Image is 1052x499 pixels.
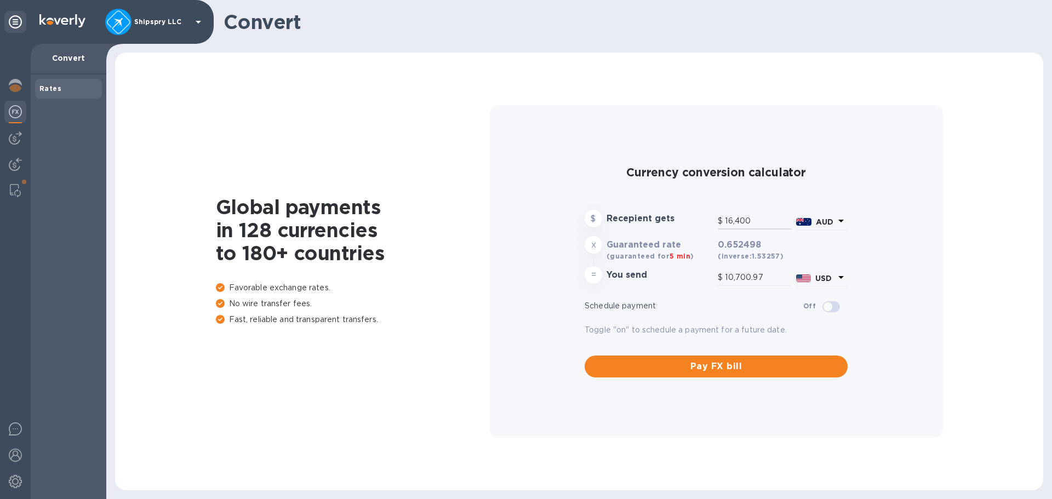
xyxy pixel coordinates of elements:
h3: 0.652498 [718,240,848,250]
span: Pay FX bill [593,360,839,373]
span: 5 min [670,252,690,260]
div: Unpin categories [4,11,26,33]
img: AUD [796,218,811,226]
b: AUD [816,217,833,226]
h1: Convert [224,10,1034,33]
p: Favorable exchange rates. [216,282,490,294]
input: Amount [725,269,792,286]
input: Amount [725,213,792,230]
button: Pay FX bill [585,355,848,377]
div: = [585,266,602,284]
p: Schedule payment [585,300,803,312]
h1: Global payments in 128 currencies to 180+ countries [216,196,490,265]
p: Toggle "on" to schedule a payment for a future date. [585,324,848,336]
img: Foreign exchange [9,105,22,118]
h3: Recepient gets [607,214,713,224]
p: Fast, reliable and transparent transfers. [216,314,490,325]
div: $ [718,269,725,286]
p: No wire transfer fees. [216,298,490,309]
h3: Guaranteed rate [607,240,713,250]
b: USD [815,274,832,283]
b: (inverse: 1.53257 ) [718,252,784,260]
img: USD [796,274,811,282]
div: $ [718,213,725,230]
img: Logo [39,14,85,27]
b: Rates [39,84,61,93]
h2: Currency conversion calculator [585,165,848,179]
b: (guaranteed for ) [607,252,694,260]
h3: You send [607,270,713,280]
b: Off [803,302,816,310]
strong: $ [591,214,596,223]
p: Shipspry LLC [134,18,189,26]
div: x [585,236,602,254]
p: Convert [39,53,98,64]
